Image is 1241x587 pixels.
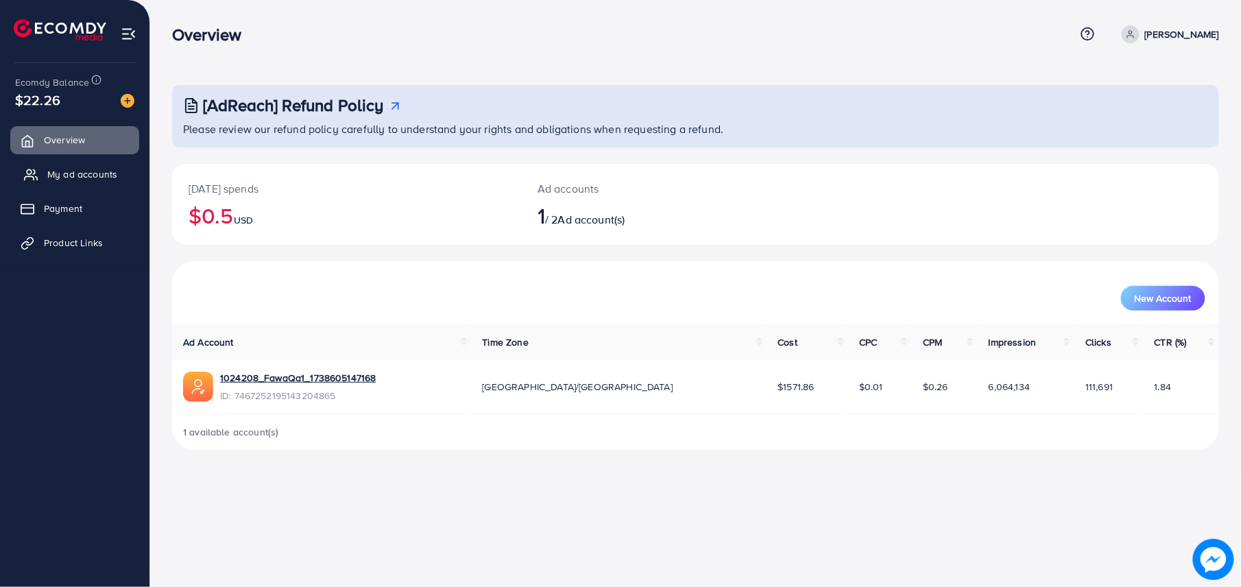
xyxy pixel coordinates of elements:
[923,335,942,349] span: CPM
[483,335,529,349] span: Time Zone
[44,236,103,250] span: Product Links
[44,202,82,215] span: Payment
[220,389,376,403] span: ID: 7467252195143204865
[172,25,252,45] h3: Overview
[923,380,948,394] span: $0.26
[44,133,85,147] span: Overview
[558,212,625,227] span: Ad account(s)
[14,19,106,40] img: logo
[859,335,877,349] span: CPC
[121,26,136,42] img: menu
[10,160,139,188] a: My ad accounts
[1155,380,1172,394] span: 1.84
[1116,25,1219,43] a: [PERSON_NAME]
[121,94,134,108] img: image
[183,372,213,402] img: ic-ads-acc.e4c84228.svg
[1085,380,1113,394] span: 111,691
[538,180,767,197] p: Ad accounts
[183,425,279,439] span: 1 available account(s)
[183,335,234,349] span: Ad Account
[189,202,505,228] h2: $0.5
[10,126,139,154] a: Overview
[538,200,545,231] span: 1
[778,335,798,349] span: Cost
[989,380,1030,394] span: 6,064,134
[183,121,1211,137] p: Please review our refund policy carefully to understand your rights and obligations when requesti...
[1194,540,1233,579] img: image
[989,335,1037,349] span: Impression
[15,75,89,89] span: Ecomdy Balance
[15,90,60,110] span: $22.26
[220,371,376,385] a: 1024208_FawaQa1_1738605147168
[189,180,505,197] p: [DATE] spends
[234,213,253,227] span: USD
[47,167,117,181] span: My ad accounts
[778,380,815,394] span: $1571.86
[1155,335,1187,349] span: CTR (%)
[10,195,139,222] a: Payment
[1085,335,1111,349] span: Clicks
[1135,293,1192,303] span: New Account
[483,380,673,394] span: [GEOGRAPHIC_DATA]/[GEOGRAPHIC_DATA]
[203,95,384,115] h3: [AdReach] Refund Policy
[1121,286,1205,311] button: New Account
[10,229,139,256] a: Product Links
[538,202,767,228] h2: / 2
[1145,26,1219,43] p: [PERSON_NAME]
[859,380,883,394] span: $0.01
